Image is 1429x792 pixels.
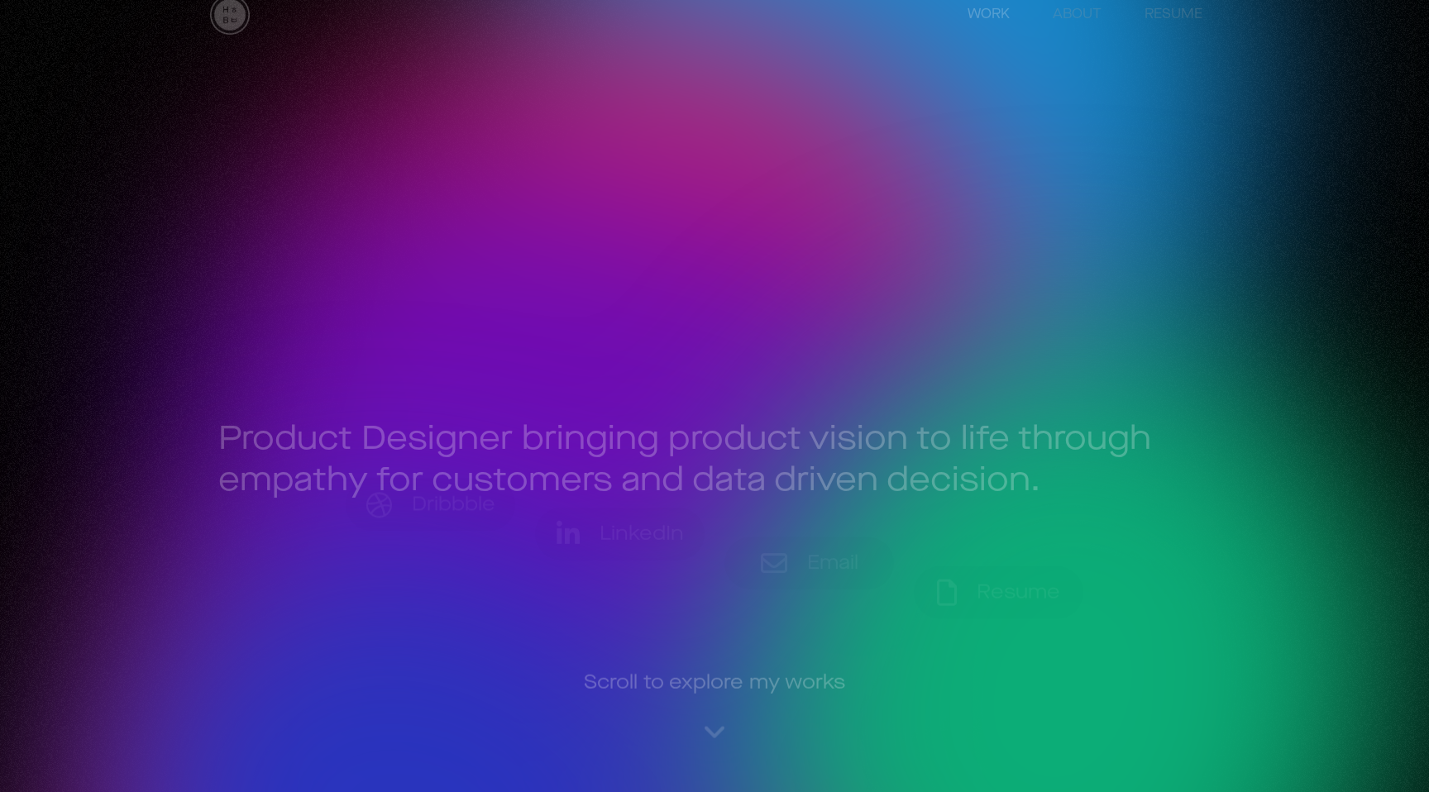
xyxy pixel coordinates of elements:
div:  [557,521,580,547]
a: Email [724,537,894,589]
div: Product Designer bringing product vision to life through empathy for customers and data driven de... [218,418,1211,501]
div: LinkedIn [590,524,684,544]
div:  [366,491,392,518]
a: Dribbble [346,478,515,531]
div:  [937,579,957,605]
div: Email [797,553,858,573]
div: Scroll to explore my works [584,667,845,697]
a: LinkedIn [535,508,705,561]
a: Resume [914,565,1083,618]
a:  [705,719,724,746]
div:  [761,550,787,576]
div: Resume [967,582,1060,602]
div: Dribbble [402,494,495,514]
